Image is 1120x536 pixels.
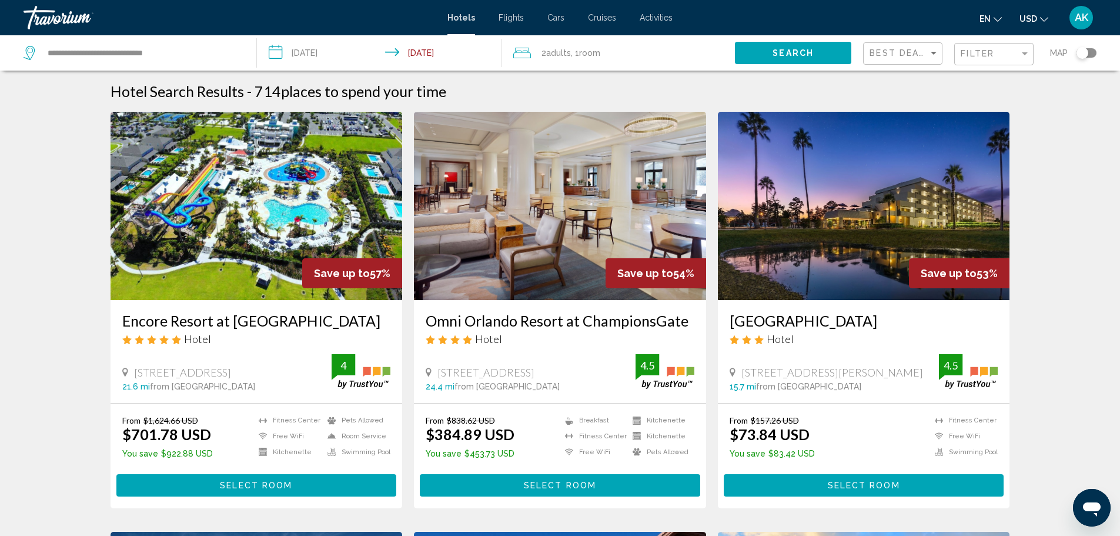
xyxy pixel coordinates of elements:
[870,49,939,59] mat-select: Sort by
[730,312,998,329] a: [GEOGRAPHIC_DATA]
[314,267,370,279] span: Save up to
[730,449,815,458] p: $83.42 USD
[751,415,799,425] del: $157.26 USD
[636,354,694,389] img: trustyou-badge.svg
[1068,48,1096,58] button: Toggle map
[828,481,900,491] span: Select Room
[122,415,141,425] span: From
[636,358,659,372] div: 4.5
[767,332,794,345] span: Hotel
[730,449,765,458] span: You save
[24,6,436,29] a: Travorium
[454,382,560,391] span: from [GEOGRAPHIC_DATA]
[122,425,211,443] ins: $701.78 USD
[730,425,810,443] ins: $73.84 USD
[143,415,198,425] del: $1,624.66 USD
[150,382,255,391] span: from [GEOGRAPHIC_DATA]
[253,447,322,457] li: Kitchenette
[116,477,397,490] a: Select Room
[541,45,571,61] span: 2
[979,14,991,24] span: en
[220,481,292,491] span: Select Room
[122,312,391,329] a: Encore Resort at [GEOGRAPHIC_DATA]
[741,366,923,379] span: [STREET_ADDRESS][PERSON_NAME]
[730,382,756,391] span: 15.7 mi
[730,415,748,425] span: From
[116,474,397,496] button: Select Room
[718,112,1010,300] img: Hotel image
[929,431,998,441] li: Free WiFi
[929,415,998,425] li: Fitness Center
[302,258,402,288] div: 57%
[627,415,694,425] li: Kitchenette
[322,415,390,425] li: Pets Allowed
[253,431,322,441] li: Free WiFi
[122,449,213,458] p: $922.88 USD
[921,267,977,279] span: Save up to
[281,82,446,100] span: places to spend your time
[524,481,596,491] span: Select Room
[939,354,998,389] img: trustyou-badge.svg
[547,13,564,22] a: Cars
[627,447,694,457] li: Pets Allowed
[447,415,495,425] del: $838.62 USD
[253,415,322,425] li: Fitness Center
[184,332,211,345] span: Hotel
[332,358,355,372] div: 4
[1019,14,1037,24] span: USD
[437,366,534,379] span: [STREET_ADDRESS]
[414,112,706,300] img: Hotel image
[870,48,931,58] span: Best Deals
[724,474,1004,496] button: Select Room
[606,258,706,288] div: 54%
[426,425,514,443] ins: $384.89 USD
[559,415,627,425] li: Breakfast
[322,431,390,441] li: Room Service
[322,447,390,457] li: Swimming Pool
[640,13,673,22] a: Activities
[499,13,524,22] a: Flights
[909,258,1009,288] div: 53%
[475,332,502,345] span: Hotel
[1050,45,1068,61] span: Map
[426,312,694,329] a: Omni Orlando Resort at ChampionsGate
[426,449,514,458] p: $453.73 USD
[426,332,694,345] div: 4 star Hotel
[954,42,1034,66] button: Filter
[1066,5,1096,30] button: User Menu
[426,382,454,391] span: 24.4 mi
[559,431,627,441] li: Fitness Center
[588,13,616,22] span: Cruises
[961,49,994,58] span: Filter
[939,358,962,372] div: 4.5
[724,477,1004,490] a: Select Room
[579,48,600,58] span: Room
[1019,10,1048,27] button: Change currency
[617,267,673,279] span: Save up to
[426,449,462,458] span: You save
[332,354,390,389] img: trustyou-badge.svg
[111,112,403,300] img: Hotel image
[627,431,694,441] li: Kitchenette
[559,447,627,457] li: Free WiFi
[730,332,998,345] div: 3 star Hotel
[257,35,502,71] button: Check-in date: Aug 25, 2025 Check-out date: Aug 28, 2025
[420,474,700,496] button: Select Room
[929,447,998,457] li: Swimming Pool
[1075,12,1088,24] span: AK
[255,82,446,100] h2: 714
[502,35,735,71] button: Travelers: 2 adults, 0 children
[756,382,861,391] span: from [GEOGRAPHIC_DATA]
[122,332,391,345] div: 5 star Hotel
[735,42,851,64] button: Search
[447,13,475,22] a: Hotels
[1073,489,1111,527] iframe: Button to launch messaging window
